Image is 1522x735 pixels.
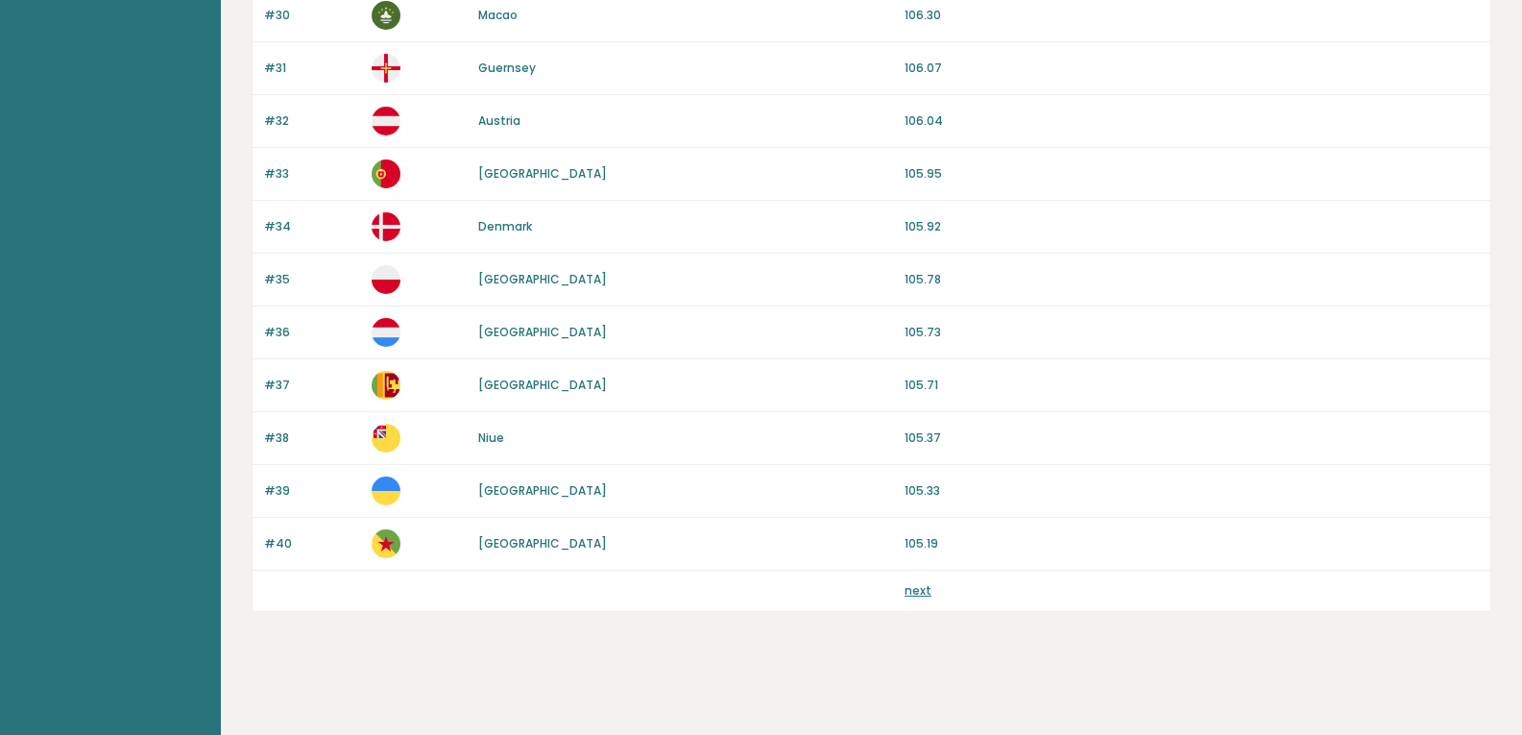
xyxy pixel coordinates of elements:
[372,529,400,558] img: gf.svg
[905,482,1479,500] p: 105.33
[372,212,400,241] img: dk.svg
[372,424,400,453] img: nu.svg
[372,159,400,188] img: pt.svg
[905,271,1479,288] p: 105.78
[905,429,1479,447] p: 105.37
[478,7,518,23] a: Macao
[372,318,400,347] img: lu.svg
[264,271,360,288] p: #35
[264,482,360,500] p: #39
[905,112,1479,130] p: 106.04
[478,377,607,393] a: [GEOGRAPHIC_DATA]
[264,112,360,130] p: #32
[372,1,400,30] img: mo.svg
[372,371,400,400] img: lk.svg
[264,377,360,394] p: #37
[905,324,1479,341] p: 105.73
[905,218,1479,235] p: 105.92
[478,482,607,499] a: [GEOGRAPHIC_DATA]
[905,60,1479,77] p: 106.07
[905,7,1479,24] p: 106.30
[372,107,400,135] img: at.svg
[264,165,360,183] p: #33
[478,271,607,287] a: [GEOGRAPHIC_DATA]
[478,218,532,234] a: Denmark
[478,429,504,446] a: Niue
[264,218,360,235] p: #34
[372,477,400,505] img: ua.svg
[478,60,536,76] a: Guernsey
[478,165,607,182] a: [GEOGRAPHIC_DATA]
[264,7,360,24] p: #30
[264,429,360,447] p: #38
[478,112,520,129] a: Austria
[264,324,360,341] p: #36
[478,324,607,340] a: [GEOGRAPHIC_DATA]
[372,54,400,83] img: gg.svg
[478,535,607,551] a: [GEOGRAPHIC_DATA]
[264,535,360,552] p: #40
[905,377,1479,394] p: 105.71
[905,582,931,599] a: next
[905,165,1479,183] p: 105.95
[905,535,1479,552] p: 105.19
[372,265,400,294] img: pl.svg
[264,60,360,77] p: #31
